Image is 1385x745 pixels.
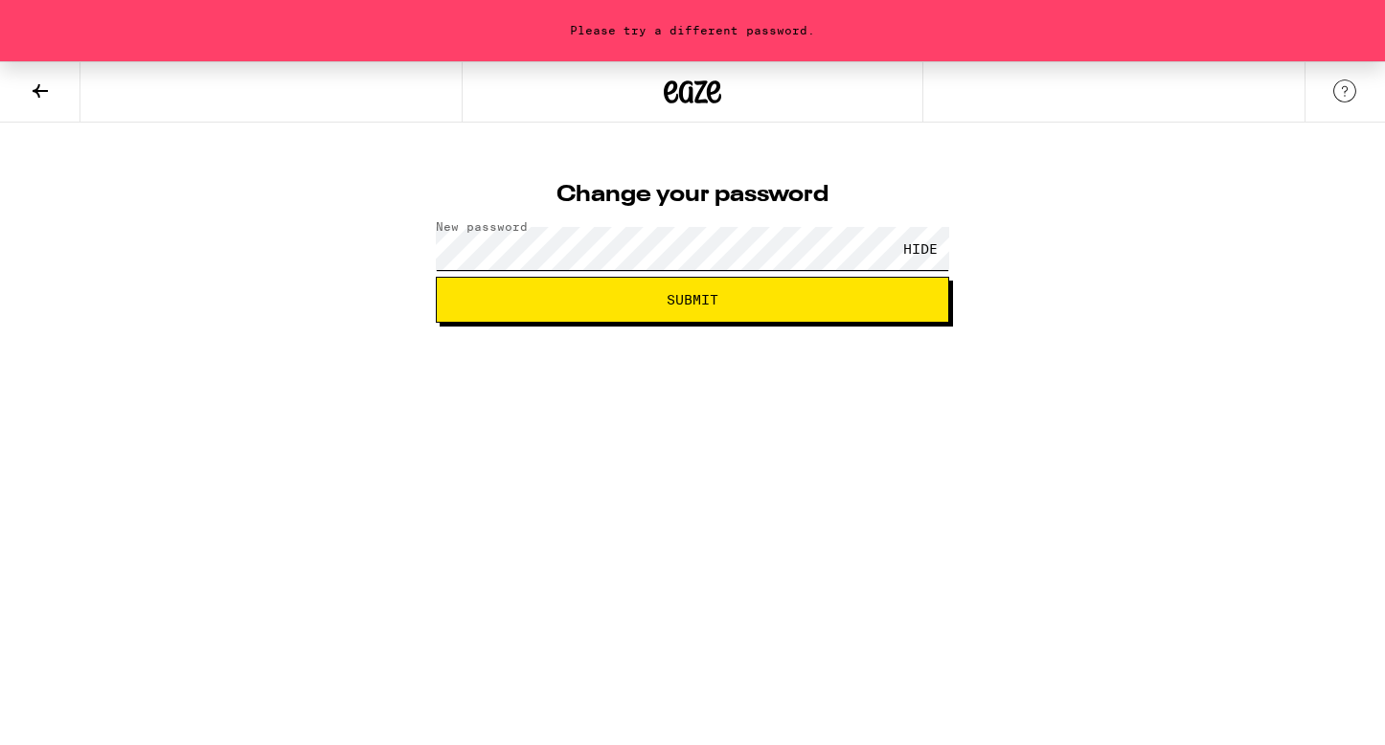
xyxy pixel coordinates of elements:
button: Submit [436,277,949,323]
span: Submit [667,293,718,306]
span: Hi. Need any help? [11,13,138,29]
h1: Change your password [436,184,949,207]
label: New password [436,220,528,233]
div: HIDE [892,227,949,270]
